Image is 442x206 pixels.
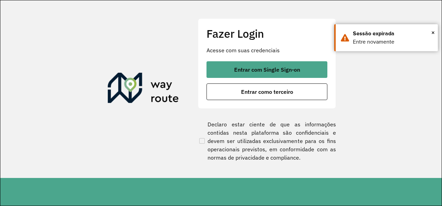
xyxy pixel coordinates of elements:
button: button [206,83,327,100]
span: Entrar com Single Sign-on [234,67,300,72]
span: Entrar como terceiro [241,89,293,95]
h2: Fazer Login [206,27,327,40]
label: Declaro estar ciente de que as informações contidas nesta plataforma são confidenciais e devem se... [198,120,336,162]
button: button [206,61,327,78]
div: Entre novamente [353,38,433,46]
p: Acesse com suas credenciais [206,46,327,54]
img: Roteirizador AmbevTech [108,73,179,106]
button: Close [431,27,435,38]
span: × [431,27,435,38]
div: Sessão expirada [353,29,433,38]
